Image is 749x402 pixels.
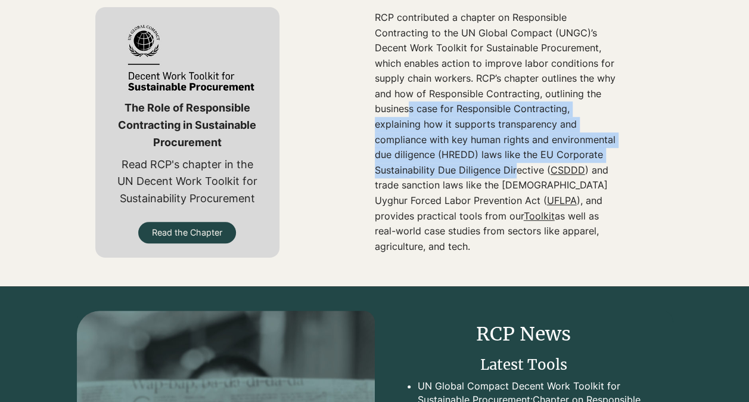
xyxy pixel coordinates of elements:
span: Read RCP's chapter in the UN Decent Work Toolkit for Sustainability Procurement [117,158,257,205]
span: Read the Chapter [152,227,222,239]
span: The Role of Responsible Contracting in Sustainable Procurement [118,101,256,149]
a: CSDDD [551,164,585,176]
h3: Latest Tools [400,355,647,375]
a: UFLPA [547,194,577,206]
img: UNGC_decent_work_logo_edited.jpg [114,23,261,95]
h2: RCP News [400,321,647,348]
p: RCP contributed a chapter on Responsible Contracting to the UN Global Compact (UNGC)’s Decent Wor... [375,10,619,255]
a: Read the Chapter [138,222,236,243]
a: Toolkit [524,210,555,222]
